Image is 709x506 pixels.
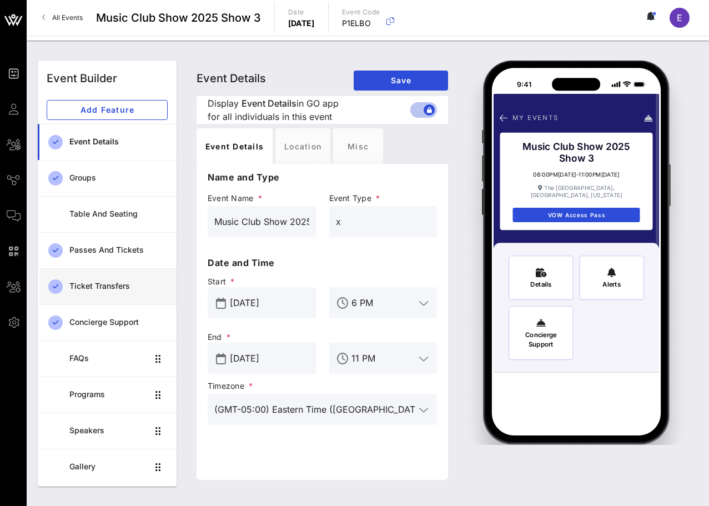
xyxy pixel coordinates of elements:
span: Event Type [329,193,438,204]
p: P1ELBO [342,18,380,29]
a: FAQs [38,340,177,377]
span: End [208,332,316,343]
div: Table and Seating [69,209,168,219]
span: All Events [52,13,83,22]
p: Name and Type [208,171,437,184]
a: Groups [38,160,177,196]
span: Event Details [242,97,296,110]
div: Event Builder [47,70,117,87]
a: Gallery [38,449,177,485]
div: Location [275,128,330,164]
span: E [677,12,682,23]
div: Event Details [69,137,168,147]
div: Concierge Support [69,318,168,327]
span: Event Name [208,193,316,204]
input: Event Name [214,213,309,231]
div: Passes and Tickets [69,246,168,255]
a: Event Details [38,124,177,160]
a: Programs [38,377,177,413]
button: Add Feature [47,100,168,120]
span: Start [208,276,316,287]
div: Misc [333,128,383,164]
a: All Events [36,9,89,27]
a: Concierge Support [38,304,177,340]
span: Add Feature [56,105,158,114]
span: Event Details [197,72,266,85]
a: Speakers [38,413,177,449]
p: Date and Time [208,256,437,269]
input: End Time [351,349,415,367]
input: End Date [230,349,309,367]
p: [DATE] [288,18,315,29]
input: Event Type [336,213,431,231]
div: Programs [69,390,148,399]
span: Music Club Show 2025 Show 3 [96,9,261,26]
a: Table and Seating [38,196,177,232]
button: Save [354,71,448,91]
input: Timezone [214,400,415,418]
div: Ticket Transfers [69,282,168,291]
button: prepend icon [216,298,226,309]
div: Groups [69,173,168,183]
span: Save [363,76,439,85]
div: Speakers [69,426,148,435]
input: Start Date [230,294,309,312]
div: Event Details [197,128,273,164]
span: Display in GO app [208,97,413,123]
span: for all individuals in this event [208,110,332,123]
div: E [670,8,690,28]
div: FAQs [69,354,148,363]
p: Date [288,7,315,18]
input: Start Time [351,294,415,312]
p: Event Code [342,7,380,18]
a: Ticket Transfers [38,268,177,304]
span: Timezone [208,380,437,392]
a: Passes and Tickets [38,232,177,268]
button: prepend icon [216,353,226,364]
div: Gallery [69,462,148,472]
